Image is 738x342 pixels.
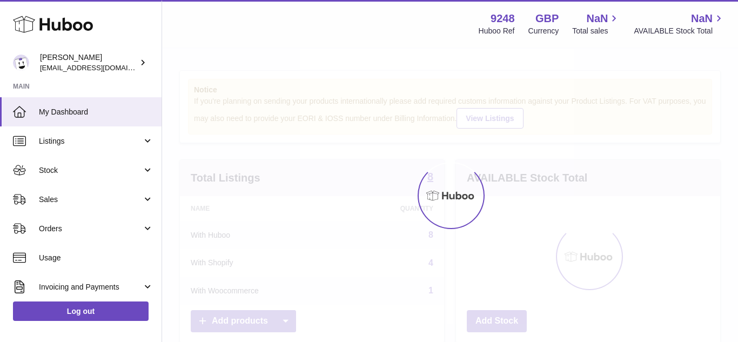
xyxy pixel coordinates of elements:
[40,63,159,72] span: [EMAIL_ADDRESS][DOMAIN_NAME]
[572,26,620,36] span: Total sales
[479,26,515,36] div: Huboo Ref
[691,11,713,26] span: NaN
[13,301,149,321] a: Log out
[39,224,142,234] span: Orders
[13,55,29,71] img: internalAdmin-9248@internal.huboo.com
[39,253,153,263] span: Usage
[572,11,620,36] a: NaN Total sales
[39,282,142,292] span: Invoicing and Payments
[586,11,608,26] span: NaN
[634,11,725,36] a: NaN AVAILABLE Stock Total
[528,26,559,36] div: Currency
[491,11,515,26] strong: 9248
[39,107,153,117] span: My Dashboard
[39,136,142,146] span: Listings
[39,195,142,205] span: Sales
[634,26,725,36] span: AVAILABLE Stock Total
[535,11,559,26] strong: GBP
[39,165,142,176] span: Stock
[40,52,137,73] div: [PERSON_NAME]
